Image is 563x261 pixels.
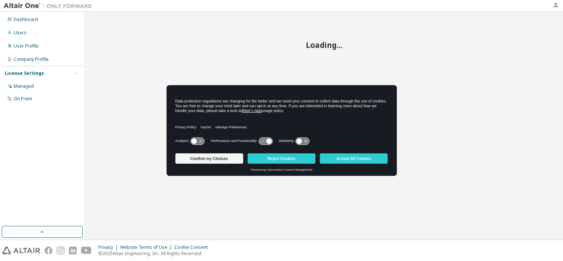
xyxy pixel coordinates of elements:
p: © 2025 Altair Engineering, Inc. All Rights Reserved. [98,250,212,257]
div: On Prem [14,96,32,102]
img: instagram.svg [57,247,64,254]
img: youtube.svg [81,247,92,254]
h2: Loading... [158,40,490,50]
div: Website Terms of Use [120,244,174,250]
img: linkedin.svg [69,247,77,254]
div: User Profile [14,43,39,49]
div: Dashboard [14,17,38,22]
div: Company Profile [14,56,49,62]
img: facebook.svg [45,247,52,254]
div: Users [14,30,27,36]
img: altair_logo.svg [2,247,40,254]
div: Privacy [98,244,120,250]
div: Managed [14,83,34,89]
div: License Settings [5,70,44,76]
img: Altair One [4,2,96,10]
div: Cookie Consent [174,244,212,250]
